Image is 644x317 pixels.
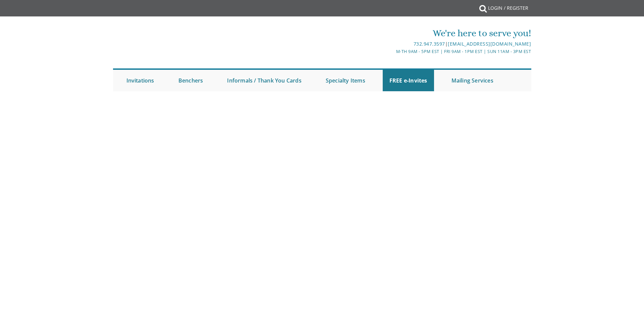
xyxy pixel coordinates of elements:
a: FREE e-Invites [383,70,434,91]
div: M-Th 9am - 5pm EST | Fri 9am - 1pm EST | Sun 11am - 3pm EST [253,48,531,55]
a: Informals / Thank You Cards [220,70,308,91]
a: Specialty Items [319,70,372,91]
a: Mailing Services [445,70,500,91]
a: Invitations [120,70,161,91]
a: Benchers [172,70,210,91]
div: | [253,40,531,48]
div: We're here to serve you! [253,27,531,40]
a: [EMAIL_ADDRESS][DOMAIN_NAME] [448,41,531,47]
a: 732.947.3597 [414,41,445,47]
